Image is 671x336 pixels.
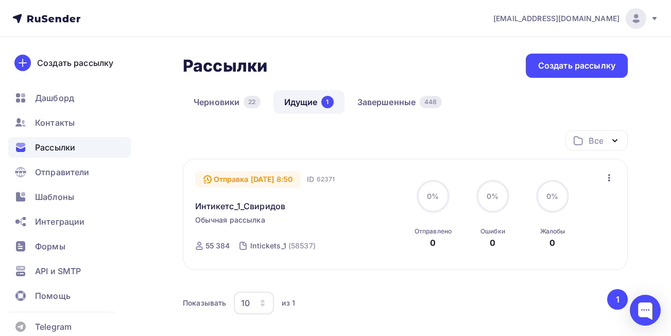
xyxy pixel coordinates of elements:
[8,162,131,182] a: Отправители
[493,8,659,29] a: [EMAIL_ADDRESS][DOMAIN_NAME]
[606,289,628,310] ul: Pagination
[183,298,226,308] div: Показывать
[430,237,436,249] div: 0
[183,90,271,114] a: Черновики22
[244,96,260,108] div: 22
[8,236,131,257] a: Формы
[35,92,74,104] span: Дашборд
[241,297,250,309] div: 10
[35,215,84,228] span: Интеграции
[288,241,316,251] div: (58537)
[607,289,628,310] button: Go to page 1
[273,90,345,114] a: Идущие1
[307,174,314,184] span: ID
[35,166,90,178] span: Отправители
[8,187,131,207] a: Шаблоны
[490,237,495,249] div: 0
[35,290,71,302] span: Помощь
[420,96,441,108] div: 448
[35,265,81,277] span: API и SMTP
[35,321,72,333] span: Telegram
[546,192,558,200] span: 0%
[35,141,75,154] span: Рассылки
[540,227,565,236] div: Жалобы
[480,227,505,236] div: Ошибки
[427,192,439,200] span: 0%
[415,227,452,236] div: Отправлено
[8,112,131,133] a: Контакты
[321,96,333,108] div: 1
[565,130,628,150] button: Все
[347,90,453,114] a: Завершенные448
[183,56,267,76] h2: Рассылки
[233,291,274,315] button: 10
[317,174,335,184] span: 62371
[195,171,301,188] div: Отправка [DATE] 8:50
[589,135,603,147] div: Все
[493,13,620,24] span: [EMAIL_ADDRESS][DOMAIN_NAME]
[8,88,131,108] a: Дашборд
[487,192,498,200] span: 0%
[8,137,131,158] a: Рассылки
[35,240,65,253] span: Формы
[282,298,295,308] div: из 1
[538,60,615,72] div: Создать рассылку
[37,57,113,69] div: Создать рассылку
[35,116,75,129] span: Контакты
[549,237,555,249] div: 0
[195,200,286,212] a: Интикетс_1_Свиридов
[195,215,265,225] span: Обычная рассылка
[205,241,230,251] div: 55 384
[249,238,317,254] a: Intickets_1 (58537)
[250,241,286,251] div: Intickets_1
[35,191,74,203] span: Шаблоны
